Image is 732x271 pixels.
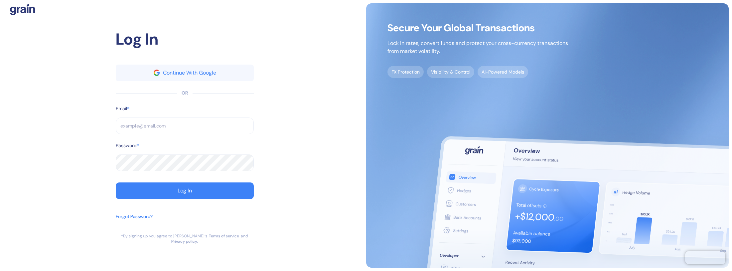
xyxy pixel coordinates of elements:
[241,233,248,239] div: and
[178,188,192,193] div: Log In
[116,65,254,81] button: googleContinue With Google
[116,118,254,134] input: example@email.com
[182,90,188,97] div: OR
[116,213,153,220] div: Forgot Password?
[427,66,474,78] span: Visibility & Control
[163,70,216,76] div: Continue With Google
[209,233,239,239] a: Terms of service
[387,66,424,78] span: FX Protection
[116,182,254,199] button: Log In
[116,142,137,149] label: Password
[116,210,153,233] button: Forgot Password?
[171,239,198,244] a: Privacy policy.
[387,39,568,55] p: Lock in rates, convert funds and protect your cross-currency transactions from market volatility.
[478,66,528,78] span: AI-Powered Models
[685,251,725,264] iframe: Chatra live chat
[116,27,254,51] div: Log In
[366,3,729,268] img: signup-main-image
[121,233,207,239] div: *By signing up you agree to [PERSON_NAME]’s
[10,3,35,15] img: logo
[116,105,127,112] label: Email
[154,70,160,76] img: google
[387,25,568,31] span: Secure Your Global Transactions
